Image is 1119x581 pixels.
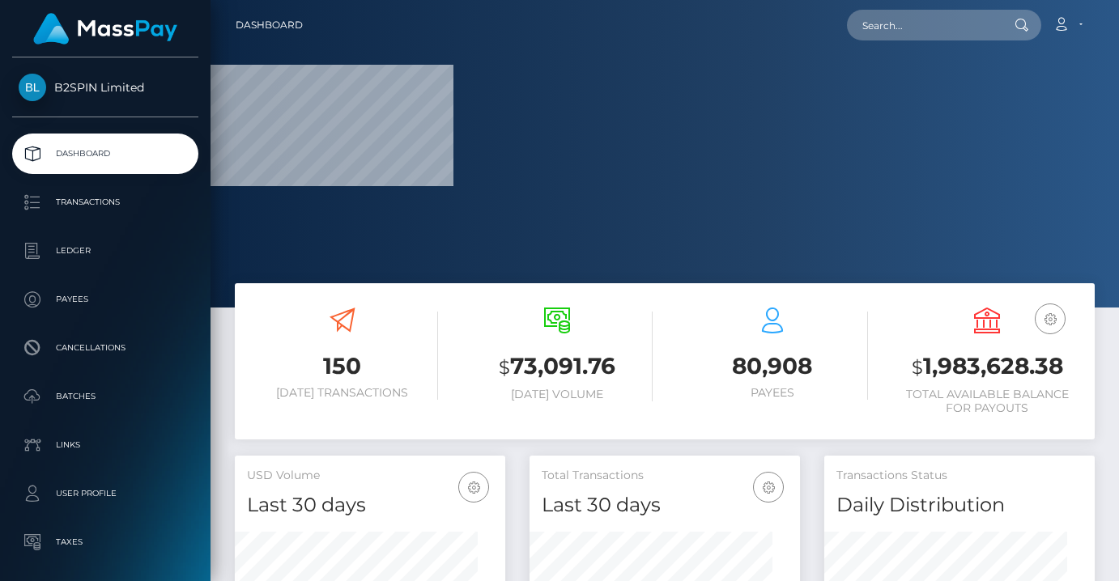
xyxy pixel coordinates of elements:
p: Ledger [19,239,192,263]
h5: Total Transactions [542,468,788,484]
h4: Last 30 days [247,491,493,520]
h6: Total Available Balance for Payouts [892,388,1083,415]
p: User Profile [19,481,192,506]
p: Taxes [19,530,192,554]
h5: Transactions Status [836,468,1083,484]
p: Dashboard [19,142,192,166]
a: Dashboard [236,8,303,42]
a: Cancellations [12,328,198,368]
h3: 1,983,628.38 [892,350,1083,384]
a: User Profile [12,473,198,514]
h3: 73,091.76 [462,350,653,384]
h6: Payees [677,386,868,400]
h3: 150 [247,350,438,382]
h4: Last 30 days [542,491,788,520]
p: Batches [19,384,192,409]
a: Transactions [12,182,198,223]
img: B2SPIN Limited [19,74,46,101]
a: Batches [12,376,198,417]
input: Search... [847,10,999,40]
h5: USD Volume [247,468,493,484]
small: $ [912,356,923,379]
h6: [DATE] Volume [462,388,653,401]
small: $ [499,356,510,379]
p: Cancellations [19,336,192,360]
p: Transactions [19,190,192,214]
a: Payees [12,279,198,320]
a: Dashboard [12,134,198,174]
h3: 80,908 [677,350,868,382]
a: Ledger [12,231,198,271]
h6: [DATE] Transactions [247,386,438,400]
p: Payees [19,287,192,312]
h4: Daily Distribution [836,491,1083,520]
img: MassPay Logo [33,13,177,45]
a: Links [12,425,198,465]
p: Links [19,433,192,457]
a: Taxes [12,522,198,562]
span: B2SPIN Limited [12,80,198,95]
